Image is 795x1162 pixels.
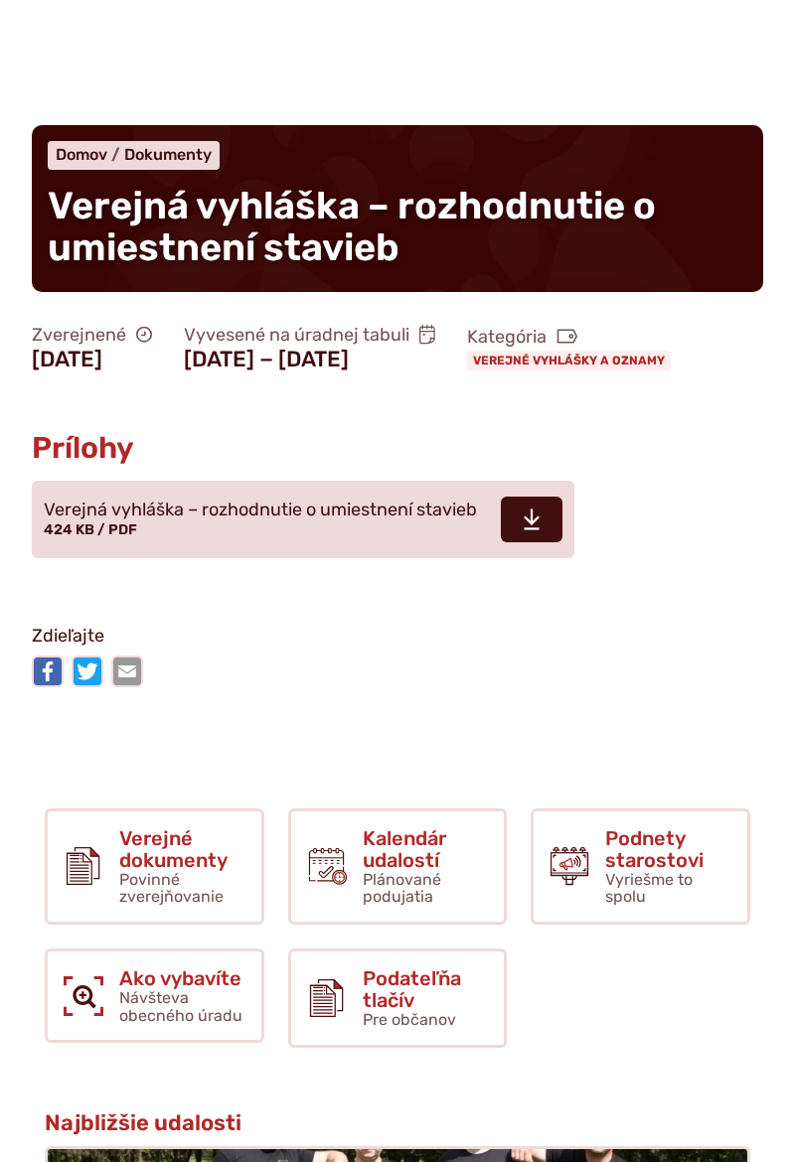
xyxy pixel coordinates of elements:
a: Ako vybavíte Návšteva obecného úradu [45,948,264,1043]
a: Verejné dokumenty Povinné zverejňovanie [45,808,264,925]
span: Pre občanov [363,1010,456,1029]
h2: Prílohy [32,432,737,465]
span: Podateľňa tlačív [363,967,489,1011]
span: Návšteva obecného úradu [119,988,242,1025]
a: Kalendár udalostí Plánované podujatia [288,808,508,925]
span: Ako vybavíte [119,967,245,989]
p: Zdieľajte [32,622,737,652]
span: Verejná vyhláška – rozhodnutie o umiestnení stavieb [44,501,477,520]
a: Verejná vyhláška – rozhodnutie o umiestnení stavieb 424 KB / PDF [32,481,574,558]
a: Verejné vyhlášky a oznamy [467,351,671,370]
span: Kalendár udalostí [363,827,489,871]
img: Zdieľať na Twitteri [72,655,103,687]
span: Vyvesené na úradnej tabuli [184,324,435,347]
span: Vyriešme to spolu [605,870,693,907]
span: Domov [56,145,107,164]
span: Plánované podujatia [363,870,441,907]
a: Podnety starostovi Vyriešme to spolu [531,808,750,925]
h3: Najbližšie udalosti [45,1111,750,1135]
img: Zdieľať e-mailom [111,655,143,687]
figcaption: [DATE] − [DATE] [184,347,435,372]
span: Povinné zverejňovanie [119,870,224,907]
span: Verejná vyhláška – rozhodnutie o umiestnení stavieb [48,183,656,270]
img: Zdieľať na Facebooku [32,655,64,687]
figcaption: [DATE] [32,347,152,372]
span: Podnety starostovi [605,827,731,871]
span: Verejné dokumenty [119,827,245,871]
span: 424 KB / PDF [44,521,137,538]
a: Podateľňa tlačív Pre občanov [288,948,508,1048]
a: Domov [56,145,124,164]
span: Zverejnené [32,324,152,347]
a: Dokumenty [124,145,212,164]
span: Kategória [467,326,679,349]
